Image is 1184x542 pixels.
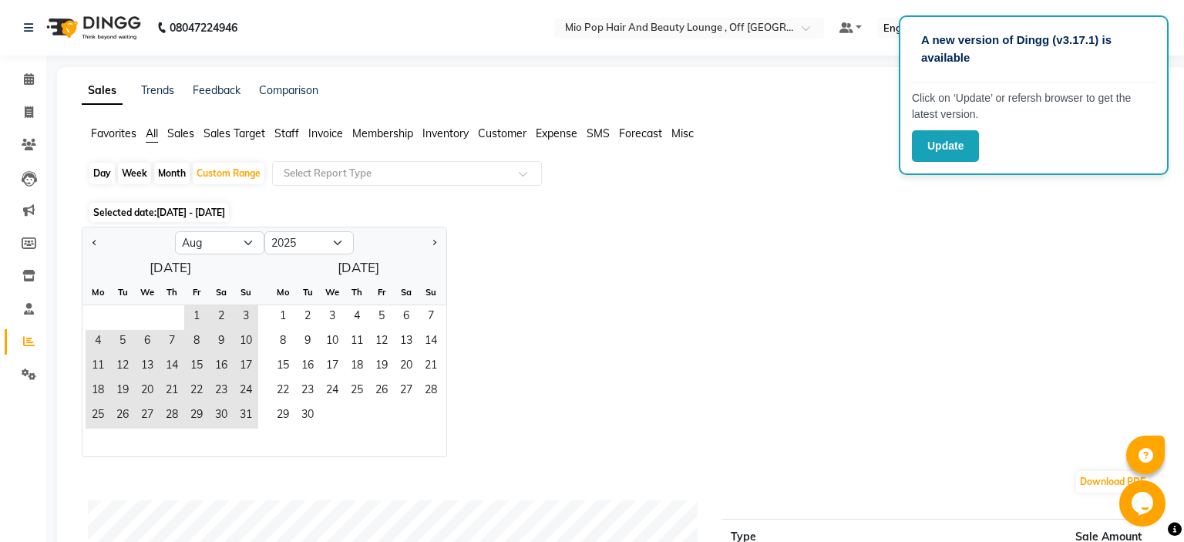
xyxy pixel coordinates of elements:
[156,207,225,218] span: [DATE] - [DATE]
[912,130,979,162] button: Update
[394,379,419,404] span: 27
[271,379,295,404] div: Monday, September 22, 2025
[167,126,194,140] span: Sales
[345,305,369,330] div: Thursday, September 4, 2025
[135,404,160,429] div: Wednesday, August 27, 2025
[428,231,440,255] button: Next month
[209,379,234,404] span: 23
[274,126,299,140] span: Staff
[394,330,419,355] span: 13
[271,305,295,330] span: 1
[86,330,110,355] div: Monday, August 4, 2025
[259,83,318,97] a: Comparison
[345,305,369,330] span: 4
[135,330,160,355] div: Wednesday, August 6, 2025
[369,379,394,404] span: 26
[369,330,394,355] span: 12
[234,355,258,379] div: Sunday, August 17, 2025
[234,305,258,330] div: Sunday, August 3, 2025
[419,379,443,404] span: 28
[369,305,394,330] span: 5
[478,126,526,140] span: Customer
[587,126,610,140] span: SMS
[234,379,258,404] div: Sunday, August 24, 2025
[295,330,320,355] div: Tuesday, September 9, 2025
[170,6,237,49] b: 08047224946
[271,355,295,379] div: Monday, September 15, 2025
[86,355,110,379] span: 11
[419,305,443,330] span: 7
[271,355,295,379] span: 15
[234,379,258,404] span: 24
[39,6,145,49] img: logo
[209,305,234,330] span: 2
[89,203,229,222] span: Selected date:
[203,126,265,140] span: Sales Target
[110,355,135,379] div: Tuesday, August 12, 2025
[295,355,320,379] div: Tuesday, September 16, 2025
[175,231,264,254] select: Select month
[320,280,345,305] div: We
[234,330,258,355] div: Sunday, August 10, 2025
[295,280,320,305] div: Tu
[345,379,369,404] span: 25
[295,355,320,379] span: 16
[141,83,174,97] a: Trends
[345,355,369,379] div: Thursday, September 18, 2025
[110,404,135,429] span: 26
[135,330,160,355] span: 6
[295,404,320,429] div: Tuesday, September 30, 2025
[271,280,295,305] div: Mo
[184,355,209,379] span: 15
[184,404,209,429] span: 29
[264,231,354,254] select: Select year
[369,330,394,355] div: Friday, September 12, 2025
[184,280,209,305] div: Fr
[619,126,662,140] span: Forecast
[419,355,443,379] span: 21
[86,404,110,429] div: Monday, August 25, 2025
[160,330,184,355] span: 7
[184,404,209,429] div: Friday, August 29, 2025
[320,305,345,330] div: Wednesday, September 3, 2025
[295,379,320,404] div: Tuesday, September 23, 2025
[86,404,110,429] span: 25
[394,355,419,379] span: 20
[271,404,295,429] span: 29
[369,280,394,305] div: Fr
[345,379,369,404] div: Thursday, September 25, 2025
[352,126,413,140] span: Membership
[86,379,110,404] div: Monday, August 18, 2025
[135,379,160,404] span: 20
[193,83,240,97] a: Feedback
[369,355,394,379] div: Friday, September 19, 2025
[209,404,234,429] span: 30
[1119,480,1169,527] iframe: chat widget
[82,77,123,105] a: Sales
[295,330,320,355] span: 9
[912,90,1155,123] p: Click on ‘Update’ or refersh browser to get the latest version.
[89,163,115,184] div: Day
[184,305,209,330] div: Friday, August 1, 2025
[394,379,419,404] div: Saturday, September 27, 2025
[146,126,158,140] span: All
[135,355,160,379] span: 13
[320,305,345,330] span: 3
[135,355,160,379] div: Wednesday, August 13, 2025
[234,280,258,305] div: Su
[110,330,135,355] div: Tuesday, August 5, 2025
[86,379,110,404] span: 18
[921,32,1146,66] p: A new version of Dingg (v3.17.1) is available
[295,404,320,429] span: 30
[308,126,343,140] span: Invoice
[320,355,345,379] div: Wednesday, September 17, 2025
[160,280,184,305] div: Th
[135,280,160,305] div: We
[86,330,110,355] span: 4
[110,379,135,404] div: Tuesday, August 19, 2025
[118,163,151,184] div: Week
[234,330,258,355] span: 10
[160,404,184,429] span: 28
[209,330,234,355] span: 9
[209,280,234,305] div: Sa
